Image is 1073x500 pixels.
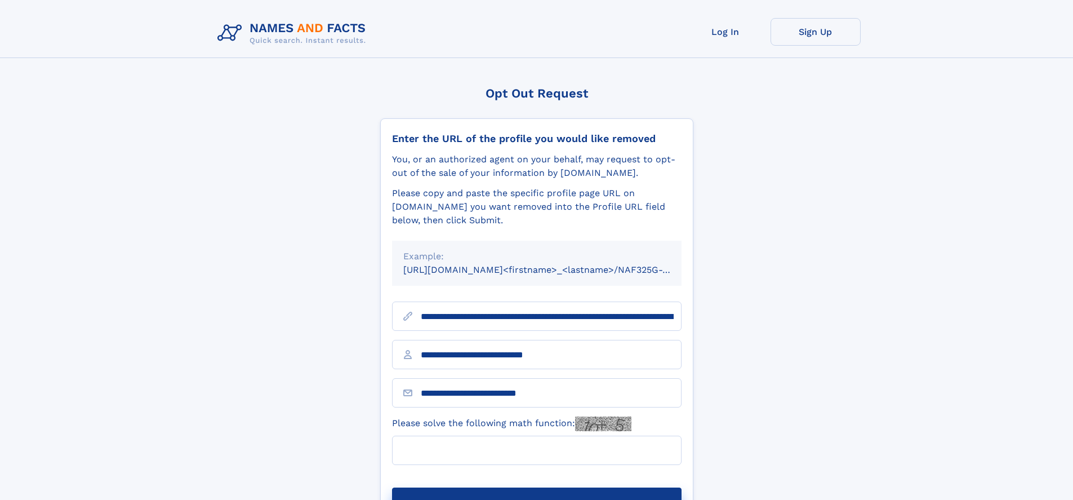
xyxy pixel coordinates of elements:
a: Sign Up [771,18,861,46]
a: Log In [680,18,771,46]
div: Please copy and paste the specific profile page URL on [DOMAIN_NAME] you want removed into the Pr... [392,187,682,227]
div: Example: [403,250,670,263]
div: You, or an authorized agent on your behalf, may request to opt-out of the sale of your informatio... [392,153,682,180]
div: Enter the URL of the profile you would like removed [392,132,682,145]
label: Please solve the following math function: [392,417,631,431]
div: Opt Out Request [380,86,693,100]
small: [URL][DOMAIN_NAME]<firstname>_<lastname>/NAF325G-xxxxxxxx [403,264,703,275]
img: Logo Names and Facts [213,18,375,48]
